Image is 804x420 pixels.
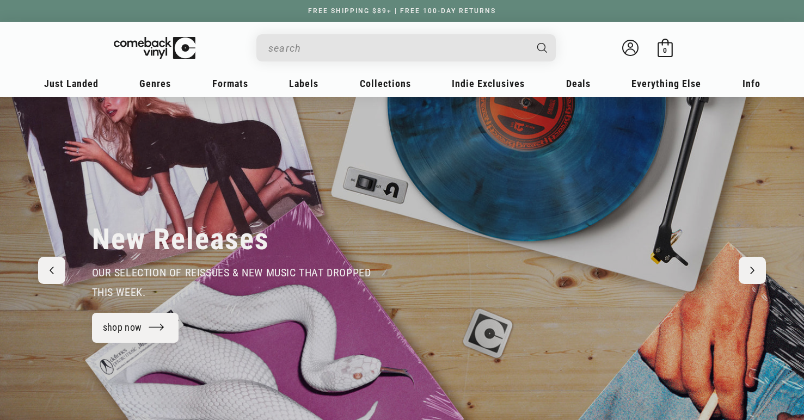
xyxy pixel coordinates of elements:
input: search [268,37,526,59]
span: Collections [360,78,411,89]
button: Previous slide [38,257,65,284]
button: Search [527,34,557,61]
span: Deals [566,78,591,89]
span: Everything Else [631,78,701,89]
span: Indie Exclusives [452,78,525,89]
span: Formats [212,78,248,89]
span: Labels [289,78,318,89]
span: 0 [663,46,667,54]
a: FREE SHIPPING $89+ | FREE 100-DAY RETURNS [297,7,507,15]
span: Genres [139,78,171,89]
span: Info [742,78,760,89]
a: shop now [92,313,179,343]
button: Next slide [739,257,766,284]
span: our selection of reissues & new music that dropped this week. [92,266,371,299]
span: Just Landed [44,78,99,89]
div: Search [256,34,556,61]
h2: New Releases [92,221,269,257]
